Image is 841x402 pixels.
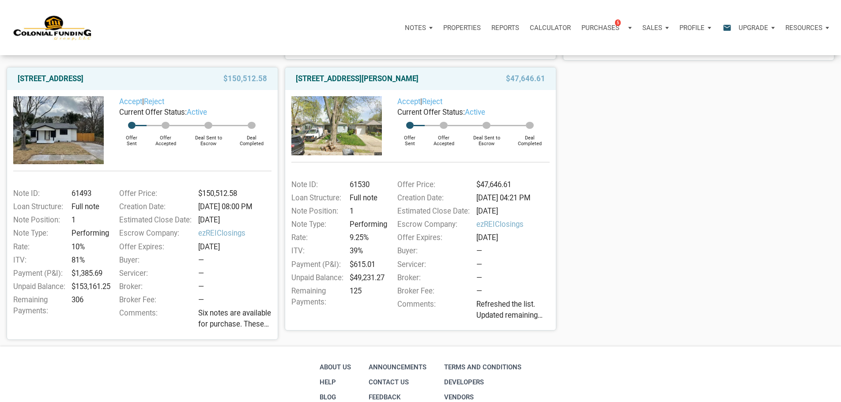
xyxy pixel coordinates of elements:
p: Notes [405,24,426,32]
div: ITV: [287,245,347,256]
div: Creation Date: [115,201,196,212]
div: 1 [68,214,108,225]
span: | [119,97,164,106]
i: email [722,23,732,33]
a: Terms and conditions [442,360,524,375]
div: Remaining Payments: [287,286,347,308]
div: Comments: [115,308,196,333]
div: Payment (P&I): [9,268,68,279]
div: Note ID: [287,179,347,190]
p: Properties [443,24,481,32]
div: [DATE] 04:21 PM [473,192,554,203]
div: [DATE] [473,206,554,217]
div: Loan Structure: [9,201,68,212]
button: email [716,15,733,41]
div: $47,646.61 [473,179,554,190]
div: — [476,272,554,283]
a: Reject [144,97,164,106]
p: Profile [679,24,705,32]
div: 61493 [68,188,108,199]
div: Rate: [9,241,68,252]
div: Deal Completed [510,129,550,147]
div: 61530 [347,179,386,190]
div: Note Position: [287,206,347,217]
div: Unpaid Balance: [287,272,347,283]
a: Help [317,375,353,390]
div: 10% [68,241,108,252]
span: | [397,97,442,106]
div: Offer Accepted [147,129,185,147]
div: $615.01 [347,259,386,270]
div: Estimated Close Date: [115,214,196,225]
a: Accept [119,97,142,106]
div: — [476,245,554,256]
span: active [465,108,485,116]
button: Sales [637,15,674,41]
div: — [198,281,276,292]
div: Escrow Company: [115,228,196,239]
div: 9.25% [347,232,386,243]
div: 81% [68,255,108,266]
div: Note Type: [9,228,68,239]
div: Buyer: [393,245,474,256]
img: NoteUnlimited [13,15,92,41]
div: Offer Price: [115,188,196,199]
a: Reject [422,97,442,106]
div: Deal Sent to Escrow [185,129,232,147]
div: Rate: [287,232,347,243]
a: Accept [397,97,420,106]
div: Full note [68,201,108,212]
p: Purchases [581,24,619,32]
a: Announcements [366,360,429,375]
div: ITV: [9,255,68,266]
div: Remaining Payments: [9,294,68,316]
div: Deal Completed [232,129,272,147]
div: Note ID: [9,188,68,199]
div: [DATE] 08:00 PM [195,201,276,212]
span: — [198,295,204,304]
div: Creation Date: [393,192,474,203]
button: Purchases5 [576,15,637,41]
div: Note Position: [9,214,68,225]
div: Payment (P&I): [287,259,347,270]
div: Unpaid Balance: [9,281,68,292]
p: Resources [785,24,822,32]
div: 39% [347,245,386,256]
a: Developers [442,375,524,390]
div: Servicer: [393,259,474,270]
div: Servicer: [115,268,196,279]
div: Broker Fee: [393,286,474,297]
div: $153,161.25 [68,281,108,292]
div: [DATE] [195,214,276,225]
div: Estimated Close Date: [393,206,474,217]
div: Buyer: [115,255,196,266]
button: Profile [674,15,717,41]
div: Performing [347,219,386,230]
a: [STREET_ADDRESS][PERSON_NAME] [296,73,419,84]
span: ezREIClosings [476,219,554,230]
p: Upgrade [739,24,768,32]
div: Broker: [393,272,474,283]
p: Calculator [530,24,571,32]
button: Resources [780,15,834,41]
div: — [198,268,276,279]
a: Calculator [524,15,576,41]
div: [DATE] [195,241,276,252]
div: Offer Accepted [425,129,463,147]
div: $1,385.69 [68,268,108,279]
div: Offer Sent [117,129,147,147]
span: ezREIClosings [198,228,276,239]
div: Broker Fee: [115,294,196,305]
div: Performing [68,228,108,239]
p: Reports [491,24,519,32]
div: — [198,255,276,266]
div: Offer Sent [395,129,425,147]
p: Sales [642,24,662,32]
span: — [476,286,482,295]
span: Current Offer Status: [397,108,465,116]
a: Upgrade [733,15,780,41]
div: Offer Price: [393,179,474,190]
